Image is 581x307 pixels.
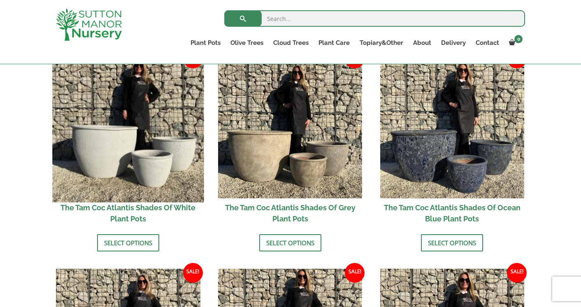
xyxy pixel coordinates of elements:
a: Sale! The Tam Coc Atlantis Shades Of Ocean Blue Plant Pots [380,54,525,228]
a: Sale! The Tam Coc Atlantis Shades Of Grey Plant Pots [218,54,363,228]
h2: The Tam Coc Atlantis Shades Of Grey Plant Pots [218,198,363,228]
img: The Tam Coc Atlantis Shades Of White Plant Pots [52,51,204,202]
a: Contact [471,37,504,49]
span: Sale! [507,263,527,283]
img: The Tam Coc Atlantis Shades Of Grey Plant Pots [218,54,363,199]
span: Sale! [345,263,365,283]
a: Delivery [436,37,471,49]
a: Plant Pots [186,37,225,49]
a: Select options for “The Tam Coc Atlantis Shades Of Ocean Blue Plant Pots” [421,234,483,251]
h2: The Tam Coc Atlantis Shades Of Ocean Blue Plant Pots [380,198,525,228]
input: Search... [224,10,525,27]
a: Plant Care [314,37,355,49]
img: logo [56,8,122,41]
img: The Tam Coc Atlantis Shades Of Ocean Blue Plant Pots [380,54,525,199]
a: Cloud Trees [268,37,314,49]
a: Olive Trees [225,37,268,49]
span: 0 [514,35,523,43]
h2: The Tam Coc Atlantis Shades Of White Plant Pots [56,198,200,228]
a: Topiary&Other [355,37,408,49]
a: About [408,37,436,49]
a: Select options for “The Tam Coc Atlantis Shades Of White Plant Pots” [97,234,159,251]
span: Sale! [183,263,203,283]
a: Sale! The Tam Coc Atlantis Shades Of White Plant Pots [56,54,200,228]
a: Select options for “The Tam Coc Atlantis Shades Of Grey Plant Pots” [259,234,321,251]
a: 0 [504,37,525,49]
